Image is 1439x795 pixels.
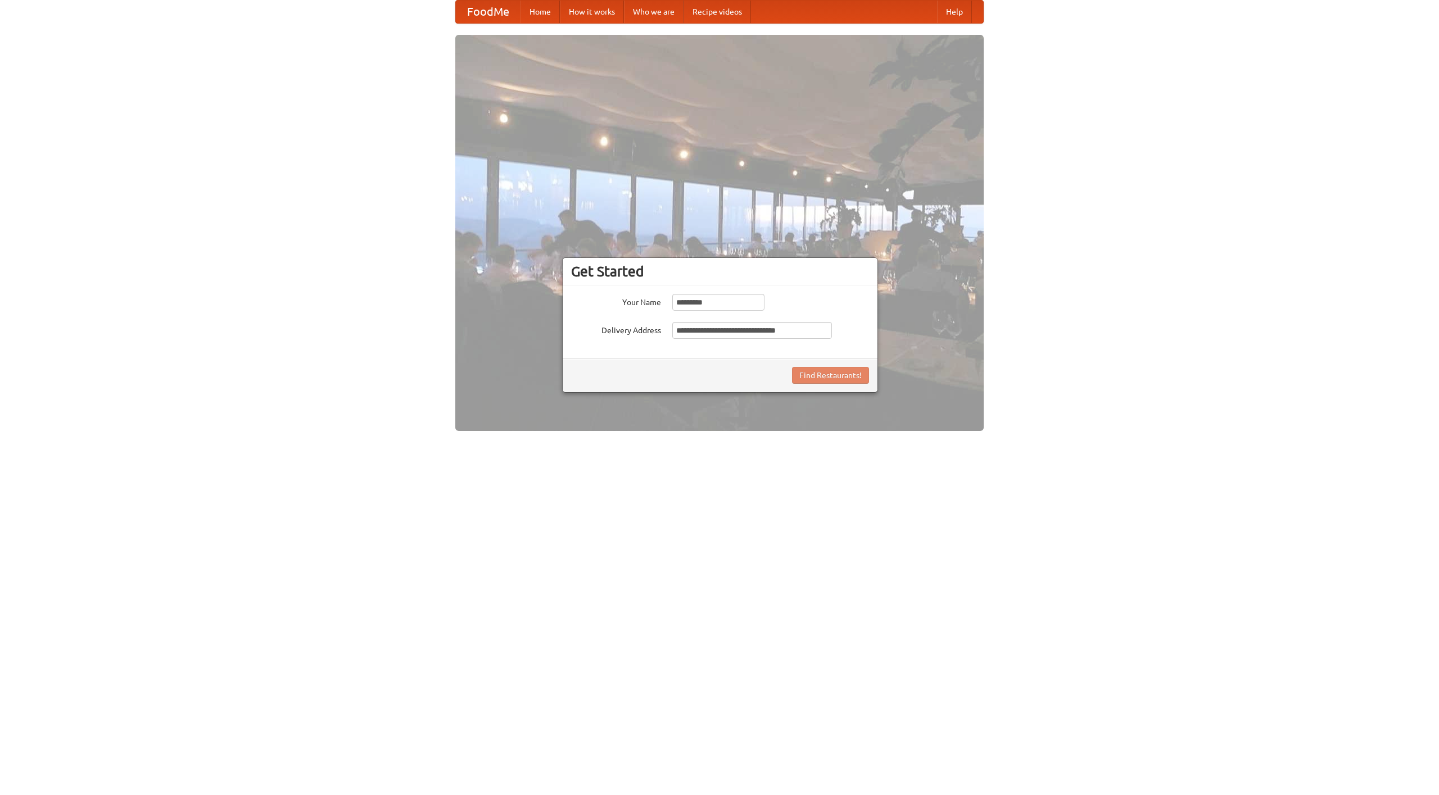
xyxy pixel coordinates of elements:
a: Recipe videos [684,1,751,23]
label: Your Name [571,294,661,308]
a: FoodMe [456,1,521,23]
a: Home [521,1,560,23]
button: Find Restaurants! [792,367,869,384]
h3: Get Started [571,263,869,280]
a: Who we are [624,1,684,23]
a: How it works [560,1,624,23]
label: Delivery Address [571,322,661,336]
a: Help [937,1,972,23]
